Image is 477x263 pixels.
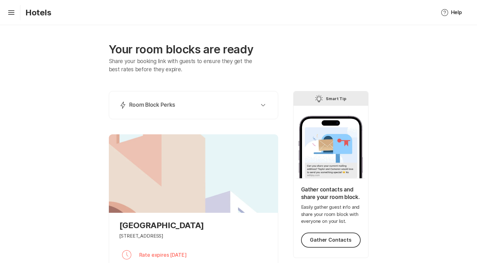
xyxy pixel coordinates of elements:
[119,233,164,240] p: [STREET_ADDRESS]
[109,43,278,56] p: Your room blocks are ready
[301,204,361,225] p: Easily gather guest info and share your room block with everyone on your list.
[301,186,361,201] p: Gather contacts and share your room block.
[433,5,469,20] button: Help
[326,95,347,102] p: Smart Tip
[25,8,51,17] p: Hotels
[301,233,361,248] button: Gather Contacts
[117,99,270,111] button: Room Block Perks
[119,220,268,230] p: [GEOGRAPHIC_DATA]
[129,101,176,109] p: Room Block Perks
[139,251,187,259] p: Rate expires [DATE]
[109,57,262,73] p: Share your booking link with guests to ensure they get the best rates before they expire.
